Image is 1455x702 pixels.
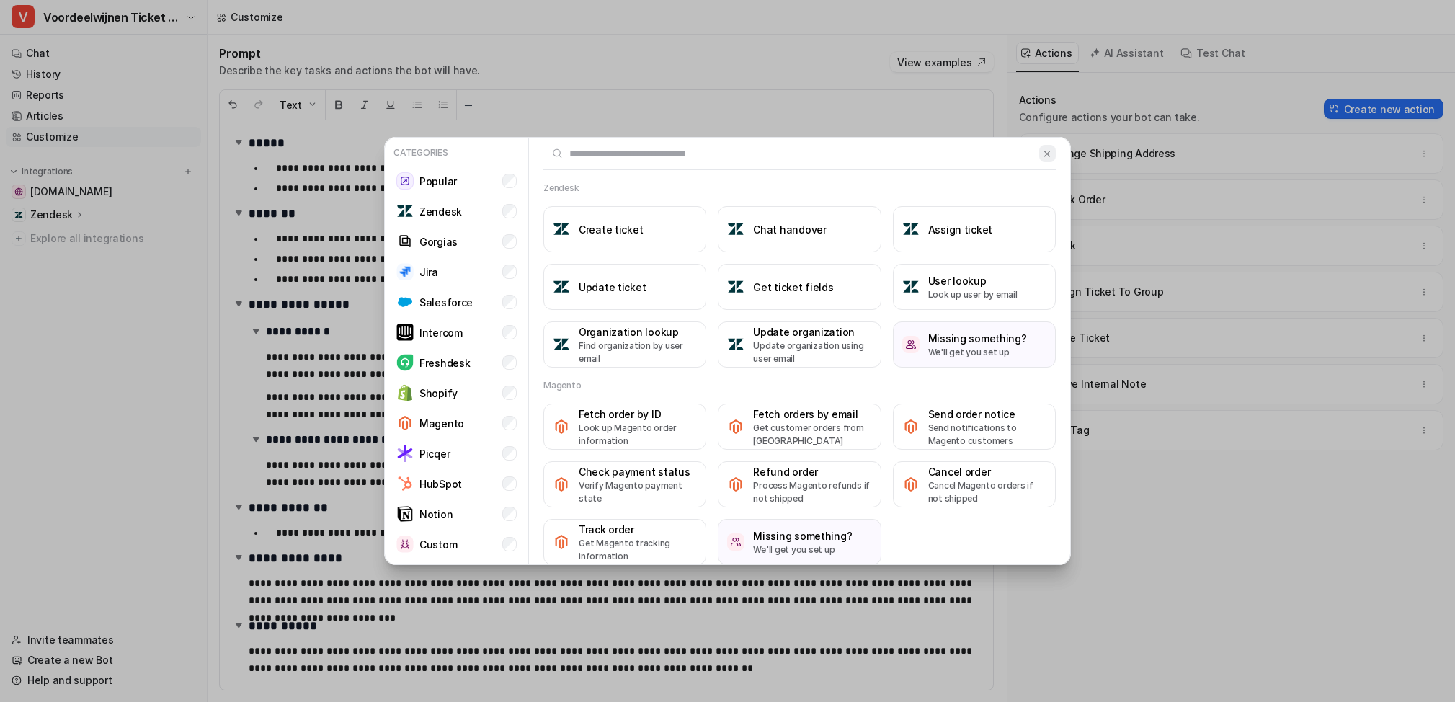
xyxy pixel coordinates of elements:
h3: Check payment status [579,464,697,479]
p: Get Magento tracking information [579,537,697,563]
h3: Fetch orders by email [753,406,871,422]
img: /missing-something [902,336,920,353]
h3: Missing something? [928,331,1027,346]
img: Organization lookup [553,336,570,353]
p: Get customer orders from [GEOGRAPHIC_DATA] [753,422,871,448]
h3: Send order notice [928,406,1046,422]
h3: Update ticket [579,280,646,295]
p: Process Magento refunds if not shipped [753,479,871,505]
button: Update ticketUpdate ticket [543,264,706,310]
button: Assign ticketAssign ticket [893,206,1056,252]
button: Fetch orders by emailFetch orders by emailGet customer orders from [GEOGRAPHIC_DATA] [718,404,881,450]
button: Send order noticeSend order noticeSend notifications to Magento customers [893,404,1056,450]
button: Cancel orderCancel orderCancel Magento orders if not shipped [893,461,1056,507]
button: Organization lookupOrganization lookupFind organization by user email [543,321,706,368]
p: We'll get you set up [753,543,852,556]
button: Track orderTrack orderGet Magento tracking information [543,519,706,565]
p: Shopify [419,386,458,401]
p: Update organization using user email [753,339,871,365]
p: Zendesk [419,204,462,219]
button: Chat handoverChat handover [718,206,881,252]
p: Cancel Magento orders if not shipped [928,479,1046,505]
img: Assign ticket [902,221,920,238]
p: Verify Magento payment state [579,479,697,505]
p: Look up Magento order information [579,422,697,448]
p: Picqer [419,446,450,461]
h3: Create ticket [579,222,643,237]
img: Cancel order [902,476,920,493]
p: Categories [391,143,522,162]
p: Custom [419,537,457,552]
img: Check payment status [553,476,570,493]
img: Fetch orders by email [727,418,744,435]
p: HubSpot [419,476,462,492]
button: Fetch order by IDFetch order by IDLook up Magento order information [543,404,706,450]
p: Send notifications to Magento customers [928,422,1046,448]
h3: Chat handover [753,222,826,237]
p: Look up user by email [928,288,1018,301]
button: Get ticket fieldsGet ticket fields [718,264,881,310]
h3: Track order [579,522,697,537]
button: /missing-somethingMissing something?We'll get you set up [893,321,1056,368]
img: Create ticket [553,221,570,238]
img: /missing-something [727,533,744,551]
p: Gorgias [419,234,458,249]
p: We'll get you set up [928,346,1027,359]
h3: Get ticket fields [753,280,833,295]
p: Salesforce [419,295,473,310]
img: Chat handover [727,221,744,238]
p: Jira [419,265,438,280]
h3: User lookup [928,273,1018,288]
button: User lookupUser lookupLook up user by email [893,264,1056,310]
h3: Update organization [753,324,871,339]
p: Intercom [419,325,463,340]
button: Refund orderRefund orderProcess Magento refunds if not shipped [718,461,881,507]
p: Freshdesk [419,355,470,370]
p: Popular [419,174,457,189]
h3: Assign ticket [928,222,992,237]
img: Update organization [727,336,744,353]
h3: Refund order [753,464,871,479]
button: Check payment statusCheck payment statusVerify Magento payment state [543,461,706,507]
img: User lookup [902,278,920,296]
button: Update organizationUpdate organizationUpdate organization using user email [718,321,881,368]
button: /missing-somethingMissing something?We'll get you set up [718,519,881,565]
h3: Organization lookup [579,324,697,339]
p: Find organization by user email [579,339,697,365]
h3: Cancel order [928,464,1046,479]
h2: Magento [543,379,581,392]
img: Send order notice [902,418,920,435]
p: Notion [419,507,453,522]
img: Track order [553,533,570,551]
img: Update ticket [553,278,570,296]
h2: Zendesk [543,182,579,195]
h3: Fetch order by ID [579,406,697,422]
button: Create ticketCreate ticket [543,206,706,252]
img: Get ticket fields [727,278,744,296]
p: Magento [419,416,464,431]
img: Fetch order by ID [553,418,570,435]
img: Refund order [727,476,744,493]
h3: Missing something? [753,528,852,543]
